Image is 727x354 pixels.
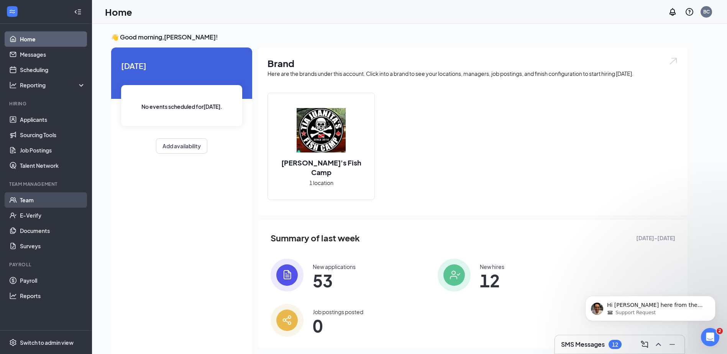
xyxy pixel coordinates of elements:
[574,280,727,333] iframe: Intercom notifications message
[313,263,356,270] div: New applications
[9,100,84,107] div: Hiring
[666,338,678,351] button: Minimize
[271,259,304,292] img: icon
[612,341,618,348] div: 12
[20,223,85,238] a: Documents
[9,339,17,346] svg: Settings
[20,127,85,143] a: Sourcing Tools
[703,8,710,15] div: BC
[267,70,678,77] div: Here are the brands under this account. Click into a brand to see your locations, managers, job p...
[271,304,304,337] img: icon
[685,7,694,16] svg: QuestionInfo
[20,158,85,173] a: Talent Network
[74,8,82,16] svg: Collapse
[9,261,84,268] div: Payroll
[717,328,723,334] span: 2
[121,60,242,72] span: [DATE]
[480,263,504,270] div: New hires
[438,259,471,292] img: icon
[156,138,207,154] button: Add availability
[20,143,85,158] a: Job Postings
[20,339,74,346] div: Switch to admin view
[652,338,665,351] button: ChevronUp
[313,308,363,316] div: Job postings posted
[297,106,346,155] img: Tia Juanita's Fish Camp
[480,274,504,287] span: 12
[20,192,85,208] a: Team
[654,340,663,349] svg: ChevronUp
[9,181,84,187] div: Team Management
[9,81,17,89] svg: Analysis
[141,102,222,111] span: No events scheduled for [DATE] .
[561,340,605,349] h3: SMS Messages
[20,238,85,254] a: Surveys
[8,8,16,15] svg: WorkstreamLogo
[638,338,651,351] button: ComposeMessage
[313,319,363,333] span: 0
[20,31,85,47] a: Home
[640,340,649,349] svg: ComposeMessage
[668,7,677,16] svg: Notifications
[20,81,86,89] div: Reporting
[111,33,688,41] h3: 👋 Good morning, [PERSON_NAME] !
[701,328,719,346] iframe: Intercom live chat
[668,57,678,66] img: open.6027fd2a22e1237b5b06.svg
[636,234,675,242] span: [DATE] - [DATE]
[20,62,85,77] a: Scheduling
[20,112,85,127] a: Applicants
[668,340,677,349] svg: Minimize
[267,57,678,70] h1: Brand
[268,158,374,177] h2: [PERSON_NAME]'s Fish Camp
[20,208,85,223] a: E-Verify
[309,179,333,187] span: 1 location
[20,273,85,288] a: Payroll
[20,47,85,62] a: Messages
[313,274,356,287] span: 53
[271,231,360,245] span: Summary of last week
[105,5,132,18] h1: Home
[20,288,85,303] a: Reports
